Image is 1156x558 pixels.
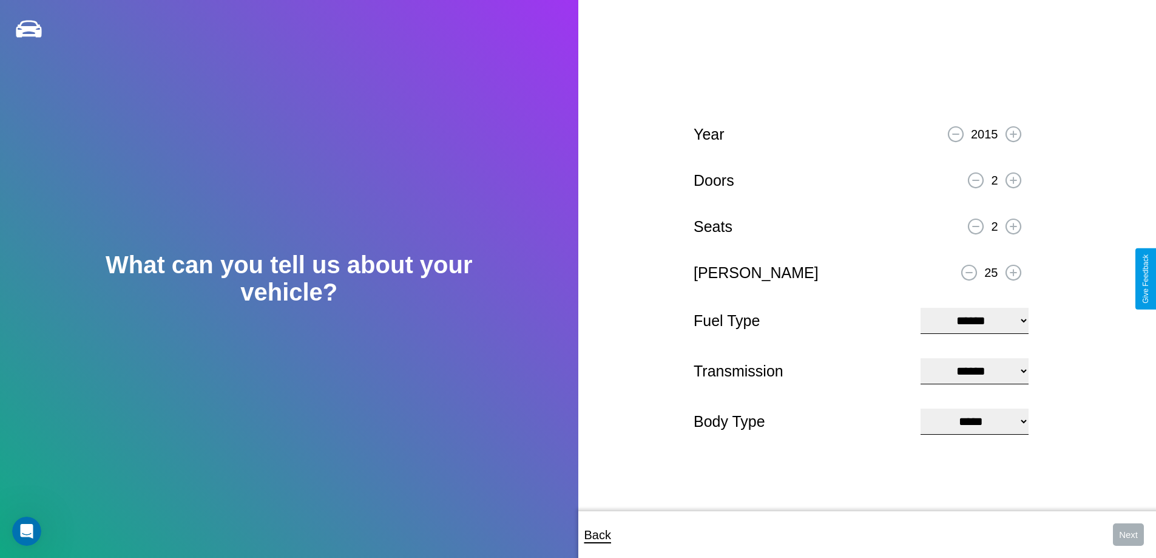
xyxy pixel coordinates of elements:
[694,307,908,335] p: Fuel Type
[12,517,41,546] iframe: Intercom live chat
[694,167,734,194] p: Doors
[694,408,908,435] p: Body Type
[971,123,998,145] p: 2015
[58,251,520,306] h2: What can you tell us about your vehicle?
[694,121,725,148] p: Year
[991,169,998,191] p: 2
[1113,523,1144,546] button: Next
[991,216,998,237] p: 2
[1141,254,1150,304] div: Give Feedback
[984,262,998,284] p: 25
[694,358,908,385] p: Transmission
[694,259,819,287] p: [PERSON_NAME]
[584,524,611,546] p: Back
[694,213,732,240] p: Seats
